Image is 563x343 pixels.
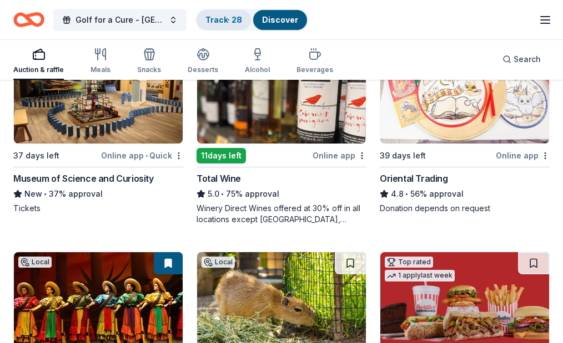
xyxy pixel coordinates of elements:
button: Alcohol [245,43,270,80]
img: Image for Museum of Science and Curiosity [14,38,183,144]
a: Image for Oriental TradingTop rated13 applieslast week39 days leftOnline appOriental Trading4.8•5... [380,38,550,214]
button: Track· 28Discover [195,9,308,31]
div: Online app Quick [101,149,183,162]
a: Home [13,7,44,33]
span: • [405,190,408,198]
div: 37 days left [13,149,59,162]
span: 4.8 [391,187,404,201]
div: Winery Direct Wines offered at 30% off in all locations except [GEOGRAPHIC_DATA], [GEOGRAPHIC_DAT... [197,203,366,225]
button: Meals [91,43,110,80]
a: Discover [262,15,298,24]
div: 56% approval [380,187,550,201]
div: Auction & raffle [13,65,64,74]
a: Image for Museum of Science and CuriosityLocal37 days leftOnline app•QuickMuseum of Science and C... [13,38,183,214]
div: Donation depends on request [380,203,550,214]
div: Alcohol [245,65,270,74]
a: Track· 28 [205,15,242,24]
button: Golf for a Cure - [GEOGRAPHIC_DATA] [53,9,187,31]
span: • [145,151,148,160]
div: Oriental Trading [380,172,448,185]
button: Snacks [137,43,161,80]
span: Golf for a Cure - [GEOGRAPHIC_DATA] [76,13,164,27]
div: Beverages [296,65,333,74]
span: • [44,190,47,198]
button: Auction & raffle [13,43,64,80]
button: Desserts [188,43,218,80]
button: Search [494,48,550,70]
div: 39 days left [380,149,426,162]
div: Local [18,257,52,268]
span: Search [514,53,541,66]
div: Meals [91,65,110,74]
a: Image for Total WineTop rated7 applieslast week11days leftOnline appTotal Wine5.0•75% approvalWin... [197,38,366,225]
span: • [221,190,224,198]
div: Online app [313,149,366,162]
div: Museum of Science and Curiosity [13,172,154,185]
img: Image for Oriental Trading [380,38,549,144]
div: Tickets [13,203,183,214]
button: Beverages [296,43,333,80]
div: 1 apply last week [385,270,455,281]
div: Total Wine [197,172,241,185]
div: 11 days left [197,148,246,163]
div: Desserts [188,65,218,74]
span: New [24,187,42,201]
div: 37% approval [13,187,183,201]
div: Top rated [385,257,433,268]
div: 75% approval [197,187,366,201]
img: Image for Total Wine [197,38,366,144]
span: 5.0 [208,187,219,201]
div: Snacks [137,65,161,74]
div: Online app [496,149,550,162]
div: Local [202,257,235,268]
